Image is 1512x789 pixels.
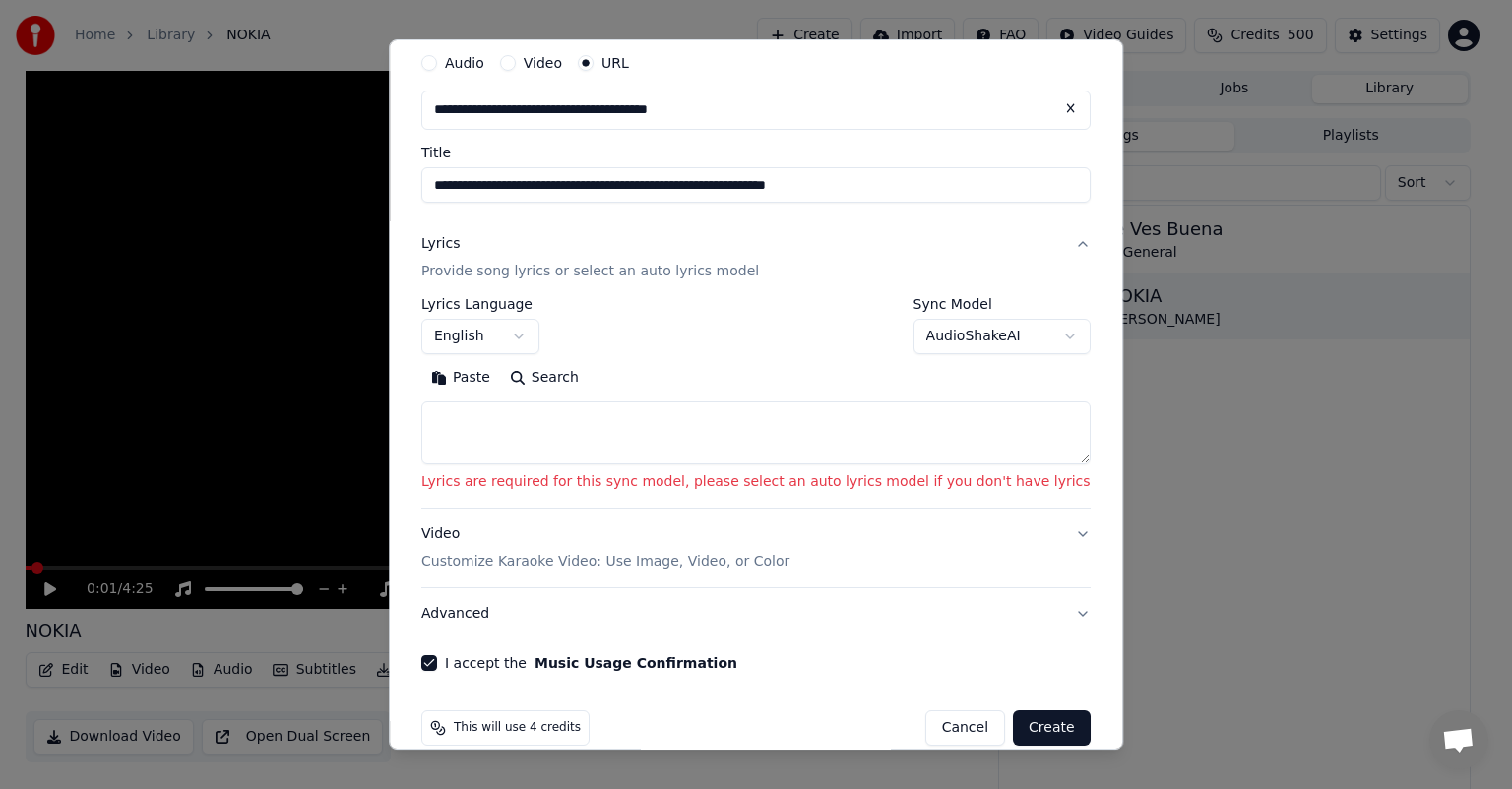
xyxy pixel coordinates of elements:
button: Create [1013,710,1091,746]
button: Cancel [925,710,1005,746]
button: Advanced [421,588,1091,639]
label: I accept the [445,656,737,670]
button: I accept the [535,656,737,670]
div: Lyrics [421,234,460,254]
label: Lyrics Language [421,297,539,311]
label: Title [421,146,1091,159]
button: VideoCustomize Karaoke Video: Use Image, Video, or Color [421,509,1091,587]
p: Customize Karaoke Video: Use Image, Video, or Color [421,552,789,572]
button: LyricsProvide song lyrics or select an auto lyrics model [421,218,1091,297]
label: Audio [445,56,484,70]
p: Provide song lyrics or select an auto lyrics model [421,262,759,281]
label: URL [601,56,629,70]
div: LyricsProvide song lyrics or select an auto lyrics model [421,297,1091,508]
p: Lyrics are required for this sync model, please select an auto lyrics model if you don't have lyrics [421,472,1091,492]
button: Paste [421,362,500,394]
div: Video [421,524,789,572]
label: Sync Model [913,297,1091,311]
button: Search [500,362,589,394]
label: Video [524,56,562,70]
span: This will use 4 credits [454,720,581,736]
